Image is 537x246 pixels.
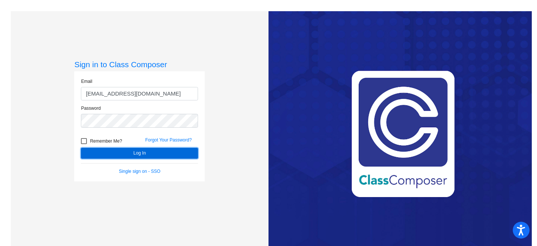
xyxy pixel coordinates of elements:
button: Log In [81,148,198,159]
a: Single sign on - SSO [119,169,160,174]
a: Forgot Your Password? [145,137,192,143]
label: Email [81,78,92,85]
span: Remember Me? [90,137,122,146]
label: Password [81,105,101,112]
h3: Sign in to Class Composer [74,60,205,69]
